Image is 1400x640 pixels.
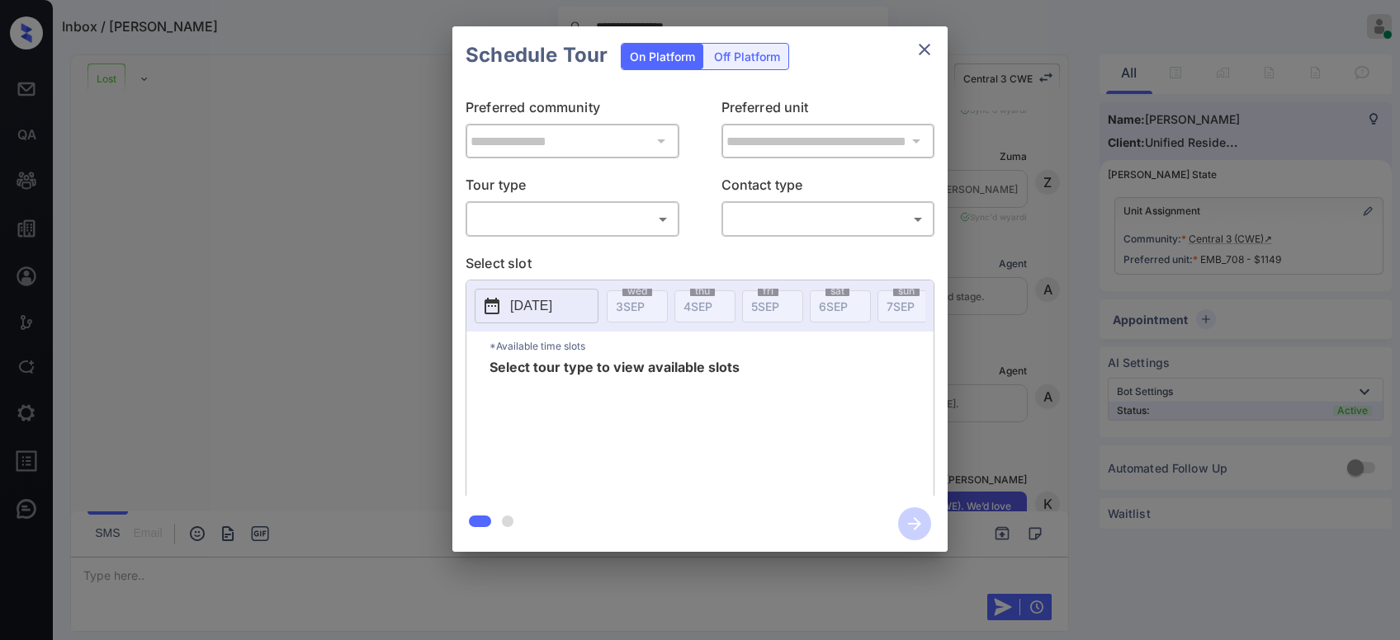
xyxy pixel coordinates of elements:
[706,44,788,69] div: Off Platform
[721,97,935,124] p: Preferred unit
[490,332,934,360] p: *Available time slots
[475,289,598,323] button: [DATE]
[466,253,934,280] p: Select slot
[466,97,679,124] p: Preferred community
[490,360,740,492] span: Select tour type to view available slots
[908,33,941,66] button: close
[466,175,679,201] p: Tour type
[721,175,935,201] p: Contact type
[510,296,552,316] p: [DATE]
[622,44,703,69] div: On Platform
[452,26,621,84] h2: Schedule Tour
